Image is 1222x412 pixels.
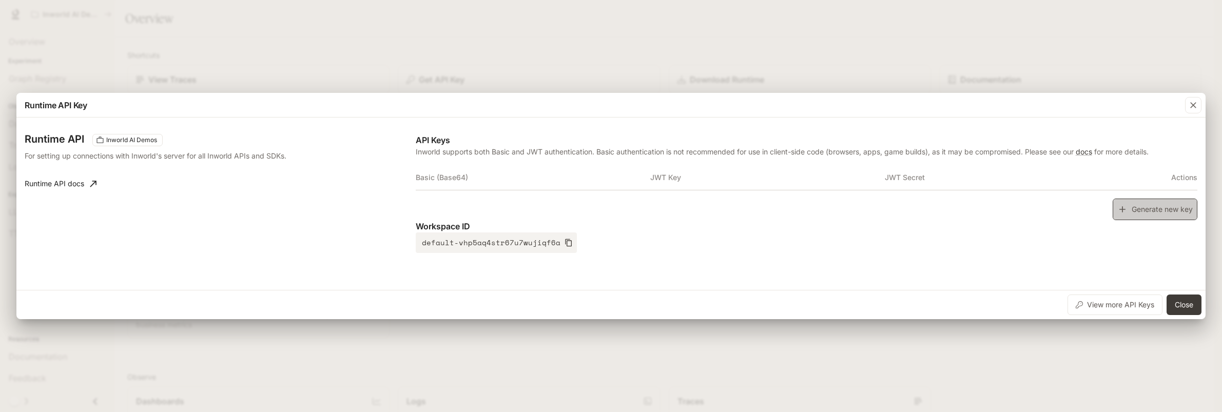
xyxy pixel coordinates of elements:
[416,134,1197,146] p: API Keys
[1068,295,1162,315] button: View more API Keys
[885,165,1119,190] th: JWT Secret
[1113,199,1197,221] button: Generate new key
[416,146,1197,157] p: Inworld supports both Basic and JWT authentication. Basic authentication is not recommended for u...
[102,135,161,145] span: Inworld AI Demos
[21,173,101,194] a: Runtime API docs
[25,150,312,161] p: For setting up connections with Inworld's server for all Inworld APIs and SDKs.
[650,165,885,190] th: JWT Key
[416,220,1197,232] p: Workspace ID
[25,134,84,144] h3: Runtime API
[1119,165,1197,190] th: Actions
[416,165,650,190] th: Basic (Base64)
[1167,295,1201,315] button: Close
[25,99,87,111] p: Runtime API Key
[416,232,577,253] button: default-vhp5aq4str67u7wujiqf6a
[92,134,163,146] div: These keys will apply to your current workspace only
[1076,147,1092,156] a: docs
